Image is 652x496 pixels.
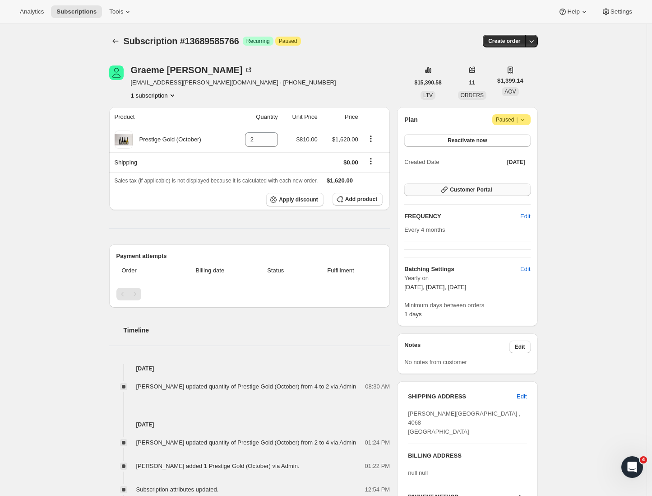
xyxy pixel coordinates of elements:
[404,158,439,167] span: Created Date
[116,261,171,281] th: Order
[115,178,318,184] span: Sales tax (if applicable) is not displayed because it is calculated with each new order.
[253,266,299,275] span: Status
[404,134,530,147] button: Reactivate now
[415,79,442,86] span: $15,390.58
[621,456,643,478] iframe: Intercom live chat
[408,410,520,435] span: [PERSON_NAME][GEOGRAPHIC_DATA] , 4068 [GEOGRAPHIC_DATA]
[116,288,383,300] nav: Pagination
[520,265,530,274] span: Edit
[109,66,124,80] span: Graeme Wikman
[320,107,361,127] th: Price
[610,8,632,15] span: Settings
[279,37,297,45] span: Paused
[136,486,219,493] span: Subscription attributes updated.
[365,438,390,447] span: 01:24 PM
[404,274,530,283] span: Yearly on
[365,485,390,494] span: 12:54 PM
[343,159,358,166] span: $0.00
[136,439,356,446] span: [PERSON_NAME] updated quantity of Prestige Gold (October) from 2 to 4 via Admin
[423,92,433,98] span: LTV
[296,136,318,143] span: $810.00
[409,76,447,89] button: $15,390.58
[640,456,647,463] span: 4
[404,311,421,318] span: 1 days
[408,451,527,460] h3: BILLING ADDRESS
[408,469,428,476] span: null null
[408,392,517,401] h3: SHIPPING ADDRESS
[131,66,254,75] div: Graeme [PERSON_NAME]
[124,36,239,46] span: Subscription #13689585766
[104,5,138,18] button: Tools
[136,463,300,469] span: [PERSON_NAME] added 1 Prestige Gold (October) via Admin.
[404,265,520,274] h6: Batching Settings
[509,341,531,353] button: Edit
[461,92,484,98] span: ORDERS
[124,326,390,335] h2: Timeline
[507,159,525,166] span: [DATE]
[133,135,201,144] div: Prestige Gold (October)
[511,389,532,404] button: Edit
[51,5,102,18] button: Subscriptions
[327,177,353,184] span: $1,620.00
[483,35,526,47] button: Create order
[304,266,377,275] span: Fulfillment
[109,107,231,127] th: Product
[364,134,378,144] button: Product actions
[504,89,516,95] span: AOV
[333,193,383,206] button: Add product
[365,462,390,471] span: 01:22 PM
[515,262,536,276] button: Edit
[332,136,358,143] span: $1,620.00
[404,212,520,221] h2: FREQUENCY
[246,37,270,45] span: Recurring
[109,35,122,47] button: Subscriptions
[109,420,390,429] h4: [DATE]
[365,382,390,391] span: 08:30 AM
[450,186,492,193] span: Customer Portal
[404,284,466,290] span: [DATE], [DATE], [DATE]
[364,156,378,166] button: Shipping actions
[553,5,594,18] button: Help
[109,8,123,15] span: Tools
[404,183,530,196] button: Customer Portal
[20,8,44,15] span: Analytics
[266,193,324,206] button: Apply discount
[516,116,518,123] span: |
[109,152,231,172] th: Shipping
[131,78,336,87] span: [EMAIL_ADDRESS][PERSON_NAME][DOMAIN_NAME] · [PHONE_NUMBER]
[56,8,97,15] span: Subscriptions
[404,341,509,353] h3: Notes
[515,343,525,351] span: Edit
[404,301,530,310] span: Minimum days between orders
[517,392,527,401] span: Edit
[448,137,487,144] span: Reactivate now
[131,91,177,100] button: Product actions
[14,5,49,18] button: Analytics
[496,115,527,124] span: Paused
[404,115,418,124] h2: Plan
[497,76,523,85] span: $1,399.14
[231,107,280,127] th: Quantity
[279,196,318,203] span: Apply discount
[116,252,383,261] h2: Payment attempts
[136,383,356,390] span: [PERSON_NAME] updated quantity of Prestige Gold (October) from 4 to 2 via Admin
[464,76,481,89] button: 11
[281,107,320,127] th: Unit Price
[109,364,390,373] h4: [DATE]
[404,226,445,233] span: Every 4 months
[596,5,638,18] button: Settings
[567,8,579,15] span: Help
[173,266,247,275] span: Billing date
[404,359,467,365] span: No notes from customer
[502,156,531,168] button: [DATE]
[488,37,520,45] span: Create order
[515,209,536,224] button: Edit
[345,196,377,203] span: Add product
[520,212,530,221] span: Edit
[469,79,475,86] span: 11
